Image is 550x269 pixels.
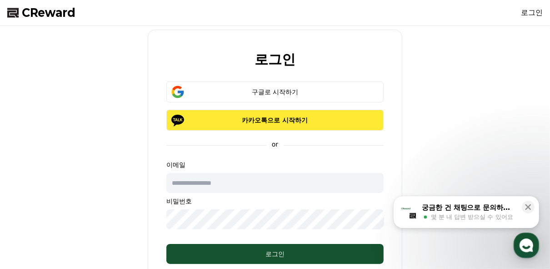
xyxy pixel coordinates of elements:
button: 로그인 [166,244,384,264]
button: 구글로 시작하기 [166,81,384,102]
h2: 로그인 [255,52,295,67]
p: 카카오톡으로 시작하기 [180,116,370,125]
a: 홈 [3,193,60,216]
a: 설정 [117,193,175,216]
p: 비밀번호 [166,197,384,206]
a: 대화 [60,193,117,216]
div: 구글로 시작하기 [180,87,370,96]
span: 홈 [29,207,34,214]
p: 이메일 [166,160,384,169]
div: 로그인 [185,249,365,259]
span: 설정 [140,207,151,214]
span: CReward [22,5,75,20]
button: 카카오톡으로 시작하기 [166,110,384,131]
p: or [266,140,284,149]
a: 로그인 [521,7,543,18]
span: 대화 [83,208,94,215]
a: CReward [7,5,75,20]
